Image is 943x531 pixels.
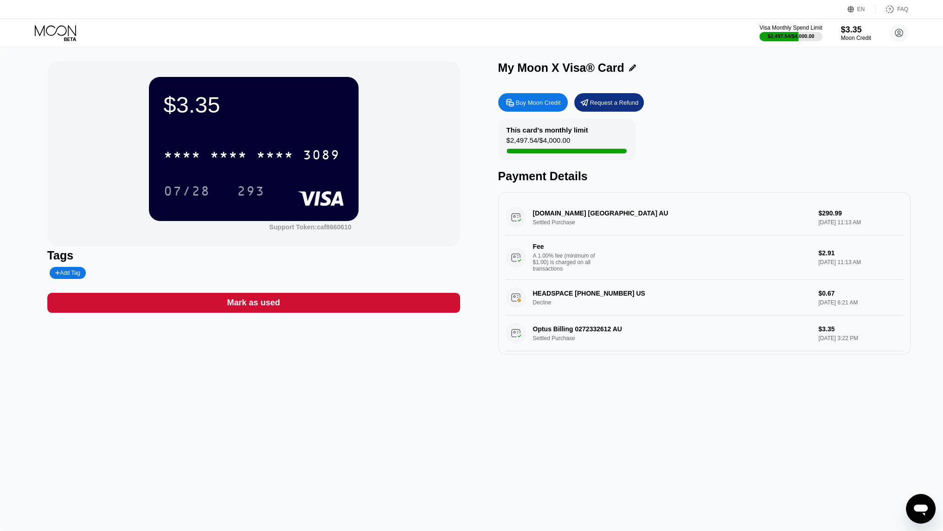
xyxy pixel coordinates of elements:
[506,235,904,280] div: FeeA 1.00% fee (minimum of $1.00) is charged on all transactions$2.91[DATE] 11:13 AM
[157,179,217,202] div: 07/28
[759,25,822,41] div: Visa Monthly Spend Limit$2,497.54/$4,000.00
[506,351,904,396] div: FeeA 1.00% fee (minimum of $1.00) is charged on all transactions$1.00[DATE] 3:22 PM
[55,270,80,276] div: Add Tag
[498,170,911,183] div: Payment Details
[574,93,644,112] div: Request a Refund
[164,185,210,200] div: 07/28
[47,293,460,313] div: Mark as used
[164,92,344,118] div: $3.35
[227,297,280,308] div: Mark as used
[230,179,272,202] div: 293
[269,223,351,231] div: Support Token: caf8660610
[303,149,340,164] div: 3089
[498,93,568,112] div: Buy Moon Credit
[841,35,871,41] div: Moon Credit
[590,99,639,107] div: Request a Refund
[237,185,265,200] div: 293
[533,253,603,272] div: A 1.00% fee (minimum of $1.00) is charged on all transactions
[50,267,86,279] div: Add Tag
[47,249,460,262] div: Tags
[841,25,871,35] div: $3.35
[897,6,908,13] div: FAQ
[533,243,598,250] div: Fee
[857,6,865,13] div: EN
[841,25,871,41] div: $3.35Moon Credit
[768,33,815,39] div: $2,497.54 / $4,000.00
[876,5,908,14] div: FAQ
[507,136,571,149] div: $2,497.54 / $4,000.00
[498,61,624,75] div: My Moon X Visa® Card
[759,25,822,31] div: Visa Monthly Spend Limit
[516,99,561,107] div: Buy Moon Credit
[818,259,903,265] div: [DATE] 11:13 AM
[906,494,936,524] iframe: Button to launch messaging window
[269,223,351,231] div: Support Token:caf8660610
[847,5,876,14] div: EN
[818,249,903,257] div: $2.91
[507,126,588,134] div: This card’s monthly limit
